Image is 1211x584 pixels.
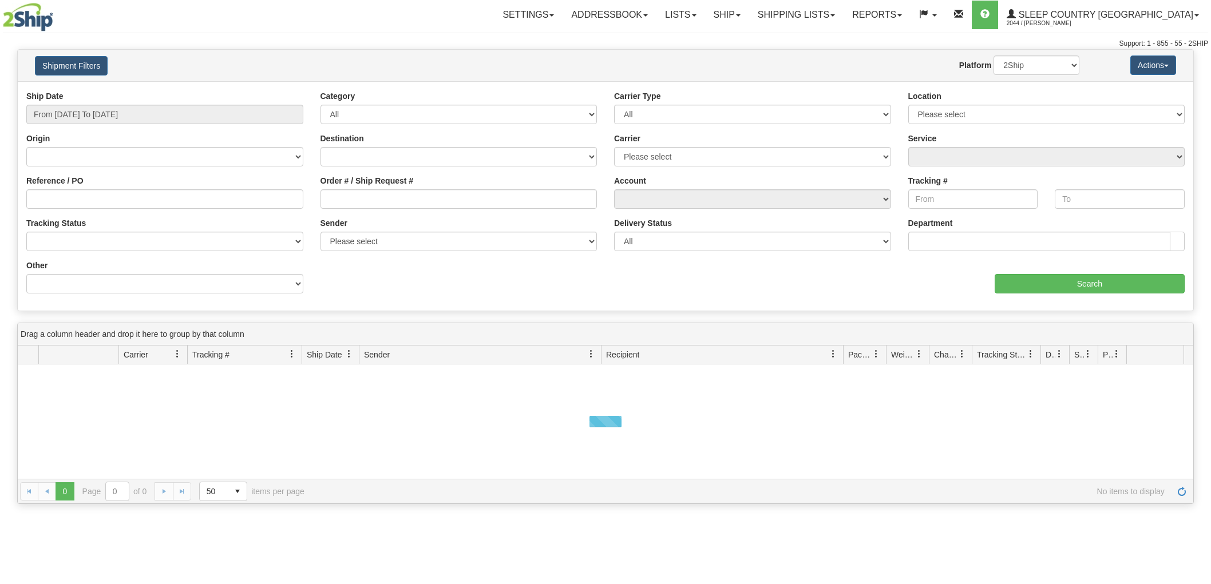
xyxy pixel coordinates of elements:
img: logo2044.jpg [3,3,53,31]
span: Pickup Status [1103,349,1113,360]
a: Ship Date filter column settings [339,344,359,364]
label: Tracking # [908,175,948,186]
span: Ship Date [307,349,342,360]
a: Ship [705,1,749,29]
a: Shipping lists [749,1,844,29]
a: Lists [656,1,705,29]
a: Sleep Country [GEOGRAPHIC_DATA] 2044 / [PERSON_NAME] [998,1,1208,29]
input: To [1055,189,1185,209]
input: Search [995,274,1185,293]
iframe: chat widget [1185,233,1210,350]
a: Carrier filter column settings [168,344,187,364]
label: Location [908,90,941,102]
span: select [228,482,247,500]
span: Tracking Status [977,349,1027,360]
a: Delivery Status filter column settings [1050,344,1069,364]
div: Support: 1 - 855 - 55 - 2SHIP [3,39,1208,49]
label: Platform [959,59,992,71]
span: Sender [364,349,390,360]
span: Recipient [606,349,639,360]
a: Settings [494,1,563,29]
a: Packages filter column settings [866,344,886,364]
a: Addressbook [563,1,656,29]
label: Delivery Status [614,217,672,229]
span: 50 [207,486,221,497]
label: Sender [320,217,347,229]
a: Tracking # filter column settings [282,344,302,364]
label: Carrier Type [614,90,660,102]
a: Weight filter column settings [909,344,929,364]
label: Service [908,133,937,144]
span: Page of 0 [82,482,147,501]
button: Actions [1130,55,1176,75]
a: Sender filter column settings [581,344,601,364]
span: Page sizes drop down [199,482,247,501]
span: Page 0 [56,482,74,500]
label: Department [908,217,953,229]
a: Pickup Status filter column settings [1107,344,1126,364]
a: Charge filter column settings [952,344,972,364]
a: Recipient filter column settings [824,344,843,364]
a: Tracking Status filter column settings [1021,344,1040,364]
label: Origin [26,133,50,144]
span: Charge [934,349,958,360]
label: Other [26,260,48,271]
span: Packages [848,349,872,360]
label: Ship Date [26,90,64,102]
a: Refresh [1173,482,1191,500]
span: Tracking # [192,349,229,360]
label: Category [320,90,355,102]
label: Order # / Ship Request # [320,175,414,186]
span: Shipment Issues [1074,349,1084,360]
span: No items to display [320,487,1165,496]
label: Tracking Status [26,217,86,229]
span: Weight [891,349,915,360]
span: Carrier [124,349,148,360]
input: From [908,189,1038,209]
div: grid grouping header [18,323,1193,345]
label: Reference / PO [26,175,84,186]
label: Account [614,175,646,186]
a: Reports [844,1,911,29]
a: Shipment Issues filter column settings [1078,344,1098,364]
button: Shipment Filters [35,56,108,76]
label: Destination [320,133,364,144]
span: items per page [199,482,304,501]
label: Carrier [614,133,640,144]
span: Delivery Status [1046,349,1055,360]
span: Sleep Country [GEOGRAPHIC_DATA] [1016,10,1193,19]
span: 2044 / [PERSON_NAME] [1007,18,1093,29]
